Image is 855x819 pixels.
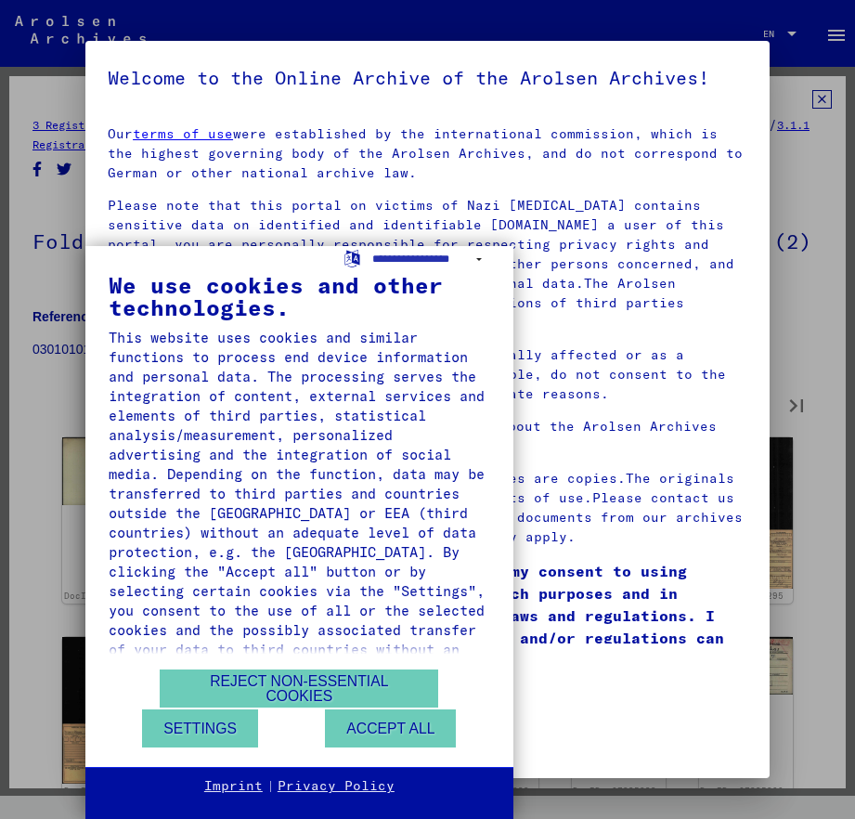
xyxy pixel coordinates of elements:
div: This website uses cookies and similar functions to process end device information and personal da... [109,328,490,679]
button: Reject non-essential cookies [160,669,438,708]
button: Accept all [325,709,456,747]
div: We use cookies and other technologies. [109,274,490,318]
a: Imprint [204,777,263,796]
button: Settings [142,709,258,747]
a: Privacy Policy [278,777,395,796]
